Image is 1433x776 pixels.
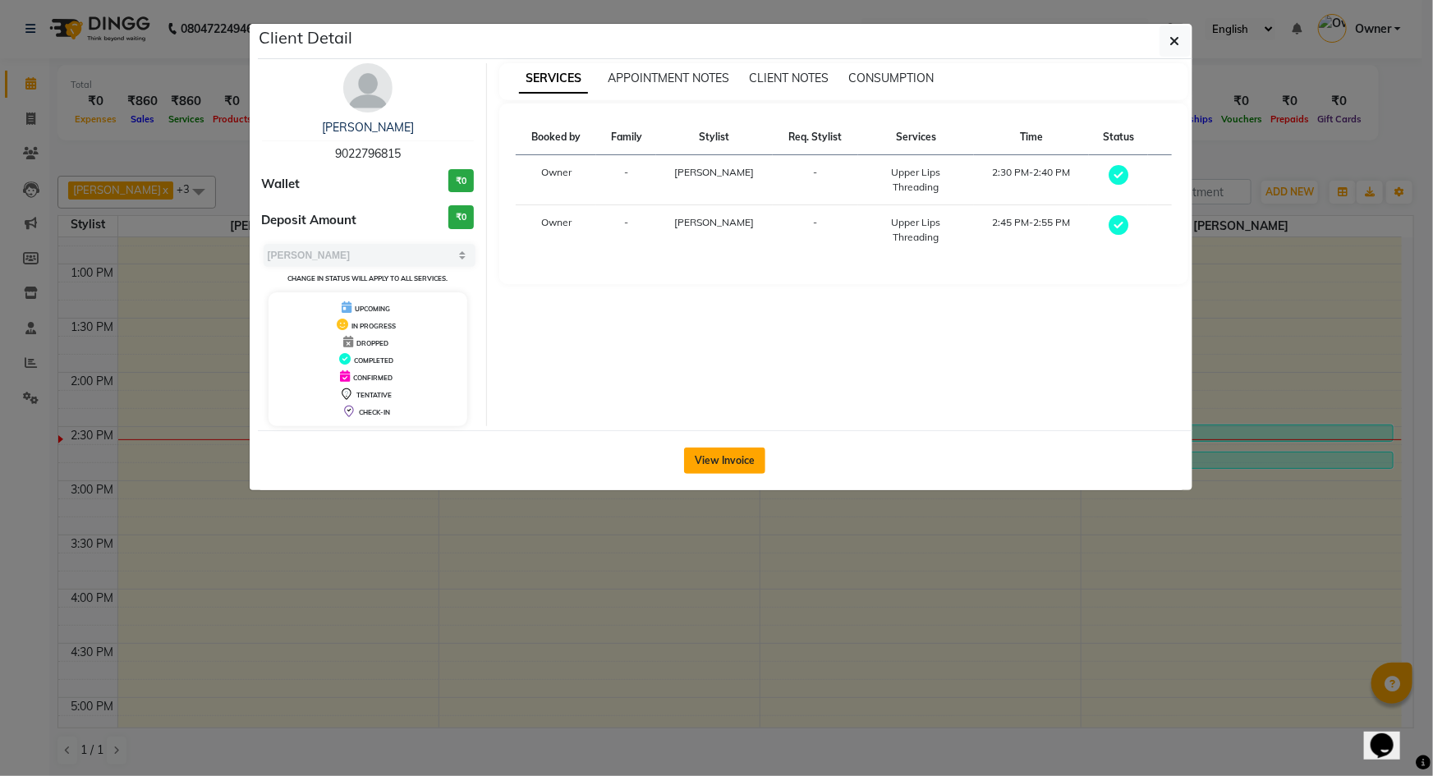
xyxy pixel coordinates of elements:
[596,205,656,255] td: -
[749,71,829,85] span: CLIENT NOTES
[260,25,353,50] h5: Client Detail
[353,374,393,382] span: CONFIRMED
[516,205,596,255] td: Owner
[773,155,858,205] td: -
[354,356,393,365] span: COMPLETED
[356,339,388,347] span: DROPPED
[868,165,964,195] div: Upper Lips Threading
[684,448,765,474] button: View Invoice
[1089,120,1149,155] th: Status
[356,391,392,399] span: TENTATIVE
[608,71,729,85] span: APPOINTMENT NOTES
[596,155,656,205] td: -
[343,63,393,112] img: avatar
[596,120,656,155] th: Family
[519,64,588,94] span: SERVICES
[848,71,934,85] span: CONSUMPTION
[675,166,755,178] span: [PERSON_NAME]
[868,215,964,245] div: Upper Lips Threading
[335,146,401,161] span: 9022796815
[262,211,357,230] span: Deposit Amount
[448,205,474,229] h3: ₹0
[448,169,474,193] h3: ₹0
[1364,710,1417,760] iframe: chat widget
[656,120,773,155] th: Stylist
[351,322,396,330] span: IN PROGRESS
[262,175,301,194] span: Wallet
[858,120,974,155] th: Services
[773,205,858,255] td: -
[974,120,1089,155] th: Time
[974,155,1089,205] td: 2:30 PM-2:40 PM
[322,120,414,135] a: [PERSON_NAME]
[359,408,390,416] span: CHECK-IN
[675,216,755,228] span: [PERSON_NAME]
[287,274,448,282] small: Change in status will apply to all services.
[516,120,596,155] th: Booked by
[773,120,858,155] th: Req. Stylist
[974,205,1089,255] td: 2:45 PM-2:55 PM
[516,155,596,205] td: Owner
[355,305,390,313] span: UPCOMING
